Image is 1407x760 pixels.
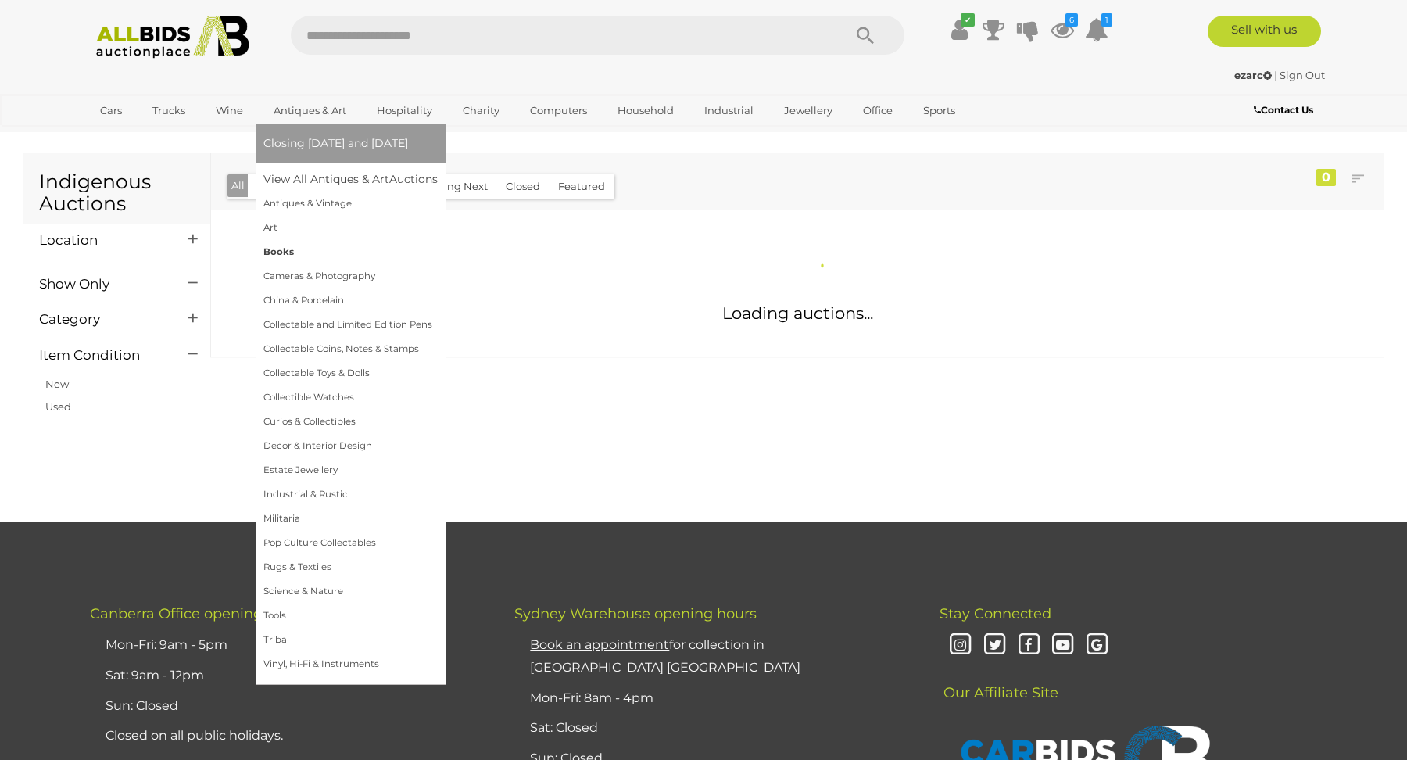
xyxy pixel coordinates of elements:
a: 1 [1085,16,1108,44]
i: 6 [1065,13,1078,27]
i: Youtube [1050,632,1077,659]
button: Search [826,16,904,55]
img: Allbids.com.au [88,16,257,59]
i: 1 [1101,13,1112,27]
h4: Location [39,233,165,248]
i: Twitter [981,632,1008,659]
a: Office [853,98,903,124]
button: Featured [549,174,614,199]
a: Antiques & Art [263,98,356,124]
a: Contact Us [1254,102,1317,119]
a: Sports [913,98,965,124]
i: Instagram [947,632,975,659]
li: Sat: 9am - 12pm [102,661,475,691]
li: Closed on all public holidays. [102,721,475,751]
a: Wine [206,98,253,124]
a: Trucks [142,98,195,124]
button: Closing Next [414,174,497,199]
li: Mon-Fri: 8am - 4pm [526,683,900,714]
span: Our Affiliate Site [940,661,1058,701]
i: ✔ [961,13,975,27]
span: Loading auctions... [722,303,873,323]
span: Canberra Office opening hours [90,605,306,622]
button: Closing [DATE] [248,174,342,199]
a: [GEOGRAPHIC_DATA] [90,124,221,149]
a: Cars [90,98,132,124]
u: Book an appointment [530,637,669,652]
button: Closed [496,174,550,199]
a: Household [607,98,684,124]
a: 6 [1051,16,1074,44]
span: Stay Connected [940,605,1051,622]
span: | [1274,69,1277,81]
span: Sydney Warehouse opening hours [514,605,757,622]
a: Industrial [694,98,764,124]
a: Computers [520,98,597,124]
li: Sat: Closed [526,713,900,744]
li: Mon-Fri: 9am - 5pm [102,630,475,661]
h4: Show Only [39,277,165,292]
a: ezarc [1234,69,1274,81]
h4: Item Condition [39,348,165,363]
a: Charity [453,98,510,124]
button: All [227,174,249,197]
a: Hospitality [367,98,442,124]
a: New [45,378,69,390]
h4: Category [39,312,165,327]
li: Sun: Closed [102,691,475,722]
b: Contact Us [1254,104,1313,116]
a: Used [45,400,71,413]
a: Sell with us [1208,16,1321,47]
a: Sign Out [1280,69,1325,81]
a: Jewellery [774,98,843,124]
a: Book an appointmentfor collection in [GEOGRAPHIC_DATA] [GEOGRAPHIC_DATA] [530,637,800,675]
i: Google [1083,632,1111,659]
h1: Indigenous Auctions [39,171,195,214]
i: Facebook [1015,632,1043,659]
a: ✔ [947,16,971,44]
strong: ezarc [1234,69,1272,81]
div: 0 [1316,169,1336,186]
